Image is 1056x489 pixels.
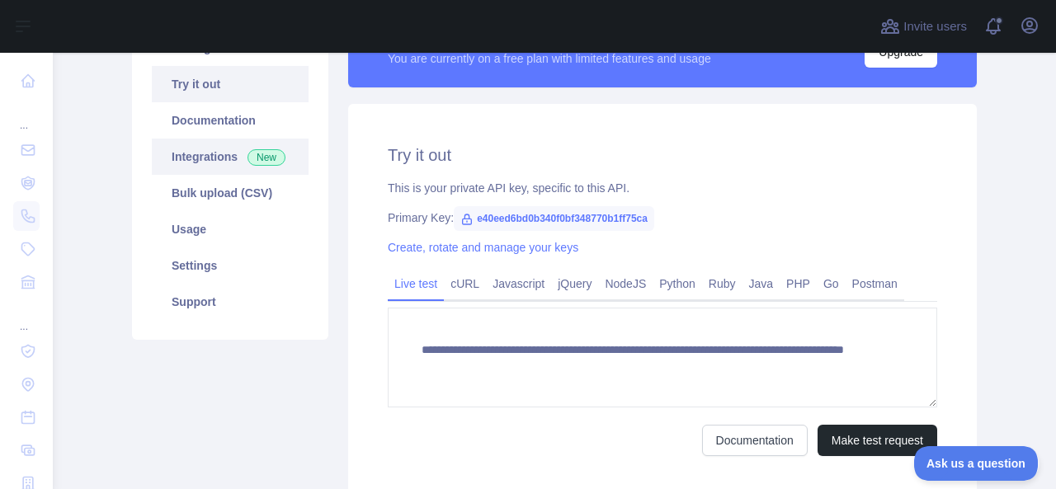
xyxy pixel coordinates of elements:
[152,139,309,175] a: Integrations New
[152,175,309,211] a: Bulk upload (CSV)
[903,17,967,36] span: Invite users
[152,66,309,102] a: Try it out
[846,270,904,297] a: Postman
[702,270,742,297] a: Ruby
[388,50,711,67] div: You are currently on a free plan with limited features and usage
[817,270,846,297] a: Go
[152,284,309,320] a: Support
[152,247,309,284] a: Settings
[13,300,40,333] div: ...
[702,425,808,456] a: Documentation
[780,270,817,297] a: PHP
[388,241,578,254] a: Create, rotate and manage your keys
[152,102,309,139] a: Documentation
[598,270,653,297] a: NodeJS
[388,209,937,226] div: Primary Key:
[247,149,285,166] span: New
[551,270,598,297] a: jQuery
[486,270,551,297] a: Javascript
[653,270,702,297] a: Python
[914,446,1039,481] iframe: Toggle Customer Support
[13,99,40,132] div: ...
[152,211,309,247] a: Usage
[388,143,937,167] h2: Try it out
[818,425,937,456] button: Make test request
[444,270,486,297] a: cURL
[877,13,970,40] button: Invite users
[454,206,654,231] span: e40eed6bd0b340f0bf348770b1ff75ca
[388,270,444,297] a: Live test
[742,270,780,297] a: Java
[388,180,937,196] div: This is your private API key, specific to this API.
